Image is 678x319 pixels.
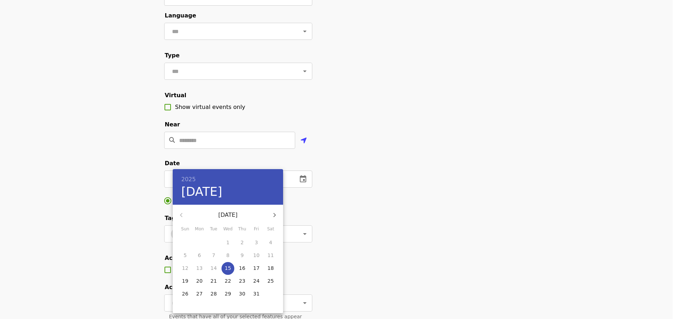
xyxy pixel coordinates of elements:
span: Wed [221,226,234,233]
p: 26 [182,290,188,297]
p: 27 [196,290,203,297]
button: 19 [179,275,192,288]
button: 23 [236,275,249,288]
p: 17 [253,265,260,272]
button: 2025 [181,174,196,184]
button: 15 [221,262,234,275]
p: 20 [196,277,203,284]
p: 28 [210,290,217,297]
span: Tue [207,226,220,233]
button: 18 [264,262,277,275]
button: 20 [193,275,206,288]
p: 31 [253,290,260,297]
button: 30 [236,288,249,300]
button: 16 [236,262,249,275]
p: 30 [239,290,245,297]
span: Thu [236,226,249,233]
p: 21 [210,277,217,284]
p: 22 [225,277,231,284]
p: 29 [225,290,231,297]
p: 18 [267,265,274,272]
p: [DATE] [190,211,266,219]
span: Sat [264,226,277,233]
span: Fri [250,226,263,233]
p: 15 [225,265,231,272]
button: 26 [179,288,192,300]
button: 21 [207,275,220,288]
button: [DATE] [181,184,222,199]
p: 24 [253,277,260,284]
span: Mon [193,226,206,233]
button: 22 [221,275,234,288]
button: 31 [250,288,263,300]
button: 25 [264,275,277,288]
button: 28 [207,288,220,300]
p: 25 [267,277,274,284]
button: 17 [250,262,263,275]
p: 23 [239,277,245,284]
button: 29 [221,288,234,300]
p: 19 [182,277,188,284]
span: Sun [179,226,192,233]
button: 27 [193,288,206,300]
button: 24 [250,275,263,288]
p: 16 [239,265,245,272]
